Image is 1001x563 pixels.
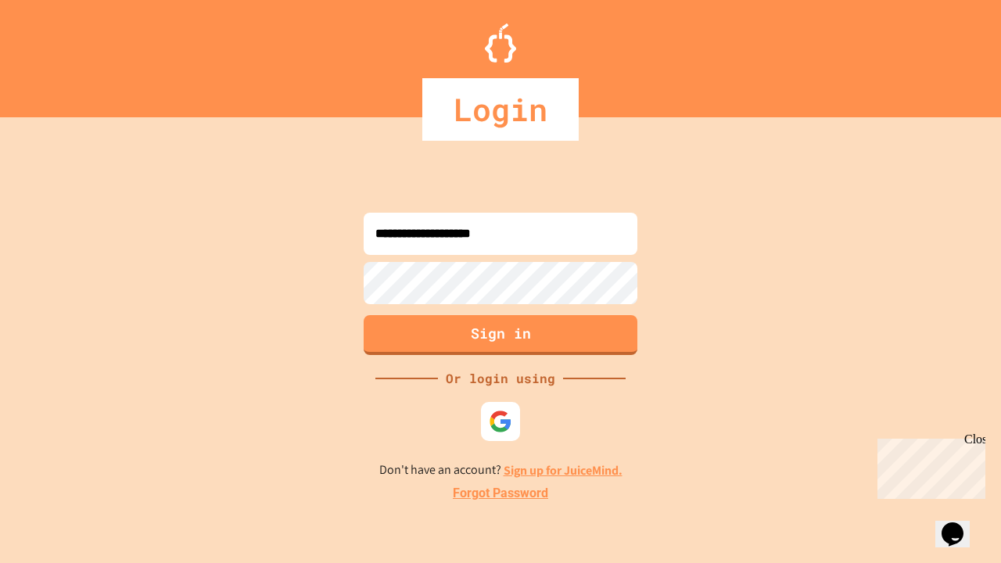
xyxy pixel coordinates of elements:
div: Chat with us now!Close [6,6,108,99]
img: Logo.svg [485,23,516,63]
iframe: chat widget [935,500,985,547]
div: Login [422,78,579,141]
img: google-icon.svg [489,410,512,433]
iframe: chat widget [871,432,985,499]
a: Forgot Password [453,484,548,503]
p: Don't have an account? [379,461,622,480]
a: Sign up for JuiceMind. [504,462,622,479]
div: Or login using [438,369,563,388]
button: Sign in [364,315,637,355]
